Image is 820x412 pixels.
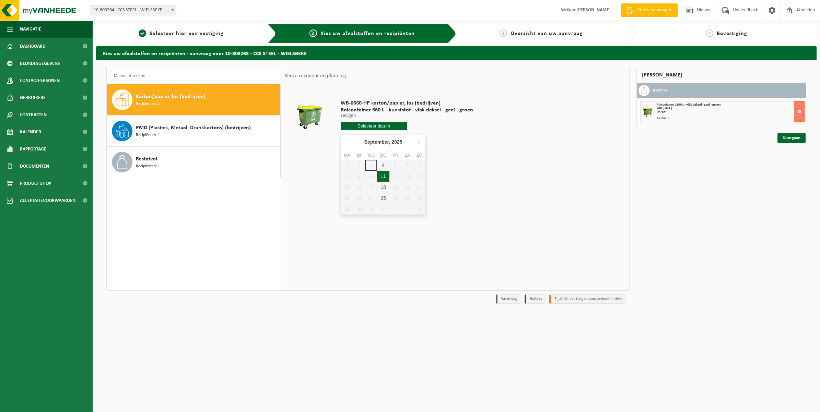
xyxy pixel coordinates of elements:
[150,31,224,36] span: Selecteer hier een vestiging
[636,67,806,83] div: [PERSON_NAME]
[341,107,473,113] span: Rolcontainer 660 L - kunststof - vlak deksel - geel - groen
[377,171,389,182] div: 11
[377,204,389,215] div: 2
[20,192,75,209] span: Acceptatievoorwaarden
[320,31,415,36] span: Kies uw afvalstoffen en recipiënten
[377,160,389,171] div: 4
[657,117,804,120] div: Aantal: 1
[706,29,713,37] span: 4
[653,85,669,96] h3: Restafval
[281,67,350,84] div: Keuze recipiënt en planning
[717,31,747,36] span: Bevestiging
[20,123,41,141] span: Kalender
[377,182,389,193] div: 18
[657,110,804,113] div: Ledigen
[20,21,41,38] span: Navigatie
[136,101,160,107] span: Recipiënten: 1
[136,124,251,132] span: PMD (Plastiek, Metaal, Drankkartons) (bedrijven)
[341,100,473,107] span: WB-0660-HP karton/papier, los (bedrijven)
[136,132,160,138] span: Recipiënten: 1
[362,136,405,147] div: September,
[365,152,377,159] div: wo
[353,152,365,159] div: di
[341,113,473,118] p: Ledigen
[576,8,611,13] strong: [PERSON_NAME]
[20,158,49,175] span: Documenten
[511,31,583,36] span: Overzicht van uw aanvraag
[657,106,672,110] strong: Van [DATE]
[413,152,425,159] div: zo
[496,294,521,304] li: Vaste dag
[391,140,402,144] i: 2025
[20,89,46,106] span: Gebruikers
[401,152,413,159] div: za
[110,71,277,81] input: Materiaal zoeken
[20,106,47,123] span: Contracten
[309,29,317,37] span: 2
[549,294,626,304] li: Tijdelijk niet toegestaan/période limitée
[377,193,389,204] div: 25
[389,152,401,159] div: vr
[621,3,678,17] a: Offerte aanvragen
[657,103,721,107] span: Rolcontainer 1100 L - vlak deksel - geel - groen
[635,7,674,14] span: Offerte aanvragen
[136,155,157,163] span: Restafval
[139,29,146,37] span: 1
[777,133,806,143] a: Doorgaan
[136,93,206,101] span: Karton/papier, los (bedrijven)
[20,38,46,55] span: Dashboard
[377,152,389,159] div: do
[500,29,507,37] span: 3
[107,116,281,147] button: PMD (Plastiek, Metaal, Drankkartons) (bedrijven) Recipiënten: 1
[99,29,262,38] a: 1Selecteer hier een vestiging
[20,175,51,192] span: Product Shop
[20,141,46,158] span: Rapportage
[136,163,160,170] span: Recipiënten: 1
[525,294,546,304] li: Holiday
[341,152,353,159] div: ma
[341,122,407,130] input: Selecteer datum
[20,72,60,89] span: Contactpersonen
[107,84,281,116] button: Karton/papier, los (bedrijven) Recipiënten: 1
[96,46,817,60] h2: Kies uw afvalstoffen en recipiënten - aanvraag voor 10-803263 - CCS STEEL - WIELSBEKE
[91,5,176,15] span: 10-803264 - CCS STEEL - WIELSBEKE
[20,55,60,72] span: Bedrijfsgegevens
[107,147,281,178] button: Restafval Recipiënten: 1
